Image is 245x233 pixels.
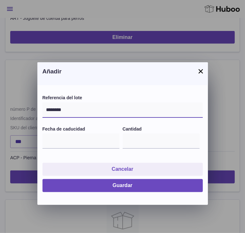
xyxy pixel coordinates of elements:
label: Referencia del lote [42,95,203,101]
label: Cantidad [123,126,200,132]
label: Fecha de caducidad [42,126,119,132]
button: Cancelar [42,163,203,176]
h3: Añadir [42,67,198,76]
button: × [197,67,205,75]
button: Guardar [42,179,203,192]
